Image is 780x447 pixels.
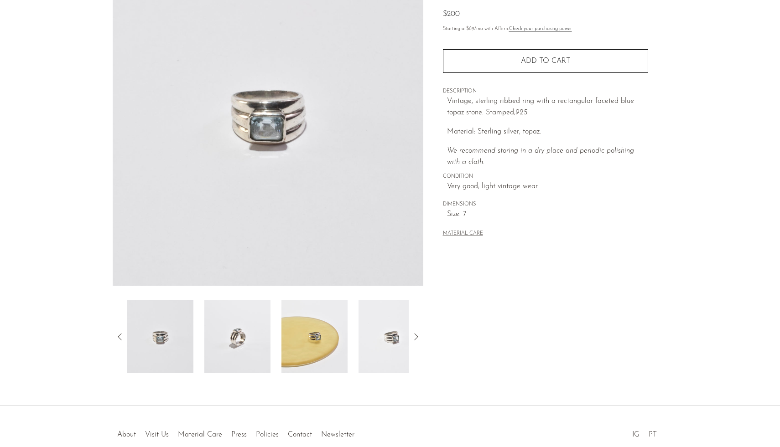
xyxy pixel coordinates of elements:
img: Ribbed Topaz Ring [359,300,425,373]
span: DIMENSIONS [443,200,648,209]
span: CONDITION [443,173,648,181]
a: PT [649,431,657,438]
a: Visit Us [145,431,169,438]
a: About [117,431,136,438]
em: 925. [515,109,529,116]
img: Ribbed Topaz Ring [127,300,193,373]
a: Material Care [178,431,222,438]
p: Vintage, sterling ribbed ring with a rectangular faceted blue topaz stone. Stamped, [447,96,648,119]
a: IG [632,431,640,438]
span: $200 [443,10,460,18]
span: $69 [466,26,474,31]
button: MATERIAL CARE [443,231,483,237]
ul: Social Medias [628,424,661,441]
img: Ribbed Topaz Ring [281,300,348,373]
a: Press [231,431,247,438]
p: Material: Sterling silver, topaz. [447,126,648,138]
ul: Quick links [113,424,359,441]
span: Very good; light vintage wear. [447,181,648,193]
button: Add to cart [443,49,648,73]
a: Policies [256,431,279,438]
span: DESCRIPTION [443,87,648,96]
a: Contact [288,431,312,438]
span: Add to cart [521,57,570,65]
em: We recommend storing in a dry place and periodic polishing with a cloth. [447,147,634,166]
img: Ribbed Topaz Ring [204,300,270,373]
p: Starting at /mo with Affirm. [443,25,648,33]
span: Size: 7 [447,209,648,221]
a: Check your purchasing power - Learn more about Affirm Financing (opens in modal) [509,26,572,31]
